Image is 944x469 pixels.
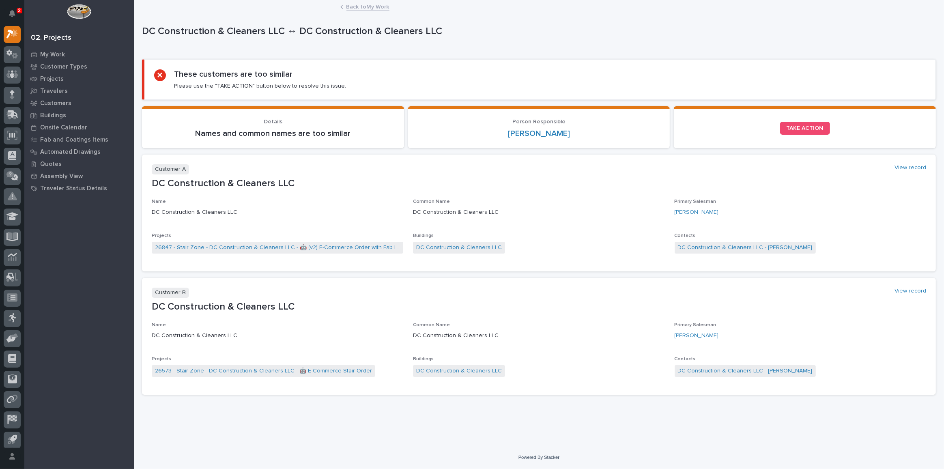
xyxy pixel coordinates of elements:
[678,243,813,252] a: DC Construction & Cleaners LLC - [PERSON_NAME]
[152,199,166,204] span: Name
[24,170,134,182] a: Assembly View
[413,233,434,238] span: Buildings
[675,323,716,327] span: Primary Salesman
[31,34,71,43] div: 02. Projects
[416,367,502,375] a: DC Construction & Cleaners LLC
[152,129,394,138] p: Names and common names are too similar
[152,233,171,238] span: Projects
[24,121,134,133] a: Onsite Calendar
[67,4,91,19] img: Workspace Logo
[24,109,134,121] a: Buildings
[24,85,134,97] a: Travelers
[40,88,68,95] p: Travelers
[24,133,134,146] a: Fab and Coatings Items
[675,208,719,217] a: [PERSON_NAME]
[152,178,926,189] p: DC Construction & Cleaners LLC
[24,158,134,170] a: Quotes
[40,75,64,83] p: Projects
[40,185,107,192] p: Traveler Status Details
[24,73,134,85] a: Projects
[152,323,166,327] span: Name
[40,112,66,119] p: Buildings
[40,63,87,71] p: Customer Types
[40,124,87,131] p: Onsite Calendar
[142,26,933,37] p: DC Construction & Cleaners LLC ↔ DC Construction & Cleaners LLC
[675,199,716,204] span: Primary Salesman
[780,122,830,135] a: TAKE ACTION
[24,97,134,109] a: Customers
[40,100,71,107] p: Customers
[508,129,570,138] a: [PERSON_NAME]
[413,208,664,217] p: DC Construction & Cleaners LLC
[346,2,389,11] a: Back toMy Work
[895,288,926,295] a: View record
[518,455,559,460] a: Powered By Stacker
[512,119,566,125] span: Person Responsible
[155,243,400,252] a: 26847 - Stair Zone - DC Construction & Cleaners LLC - 🤖 (v2) E-Commerce Order with Fab Item
[675,233,696,238] span: Contacts
[675,331,719,340] a: [PERSON_NAME]
[895,164,926,171] a: View record
[416,243,502,252] a: DC Construction & Cleaners LLC
[24,182,134,194] a: Traveler Status Details
[18,8,21,13] p: 2
[40,136,108,144] p: Fab and Coatings Items
[40,51,65,58] p: My Work
[24,48,134,60] a: My Work
[10,10,21,23] div: Notifications2
[413,199,450,204] span: Common Name
[4,5,21,22] button: Notifications
[174,82,346,90] p: Please use the "TAKE ACTION" button below to resolve this issue.
[152,331,403,340] p: DC Construction & Cleaners LLC
[152,164,189,174] p: Customer A
[152,357,171,361] span: Projects
[413,357,434,361] span: Buildings
[155,367,372,375] a: 26573 - Stair Zone - DC Construction & Cleaners LLC - 🤖 E-Commerce Stair Order
[40,161,62,168] p: Quotes
[413,323,450,327] span: Common Name
[787,125,824,131] span: TAKE ACTION
[413,331,664,340] p: DC Construction & Cleaners LLC
[152,288,189,298] p: Customer B
[24,146,134,158] a: Automated Drawings
[152,301,926,313] p: DC Construction & Cleaners LLC
[40,173,83,180] p: Assembly View
[675,357,696,361] span: Contacts
[174,69,292,79] h2: These customers are too similar
[678,367,813,375] a: DC Construction & Cleaners LLC - [PERSON_NAME]
[24,60,134,73] a: Customer Types
[40,148,101,156] p: Automated Drawings
[264,119,282,125] span: Details
[152,208,403,217] p: DC Construction & Cleaners LLC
